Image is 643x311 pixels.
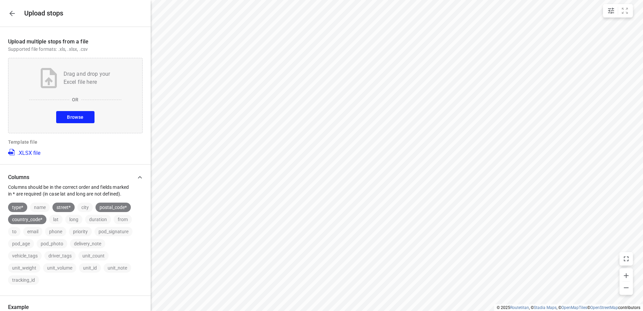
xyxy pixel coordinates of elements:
span: city [77,205,93,210]
p: Upload multiple stops from a file [8,38,143,46]
span: unit_volume [43,265,76,271]
span: lat [49,217,63,222]
button: Map settings [604,4,618,18]
a: Stadia Maps [534,305,557,310]
span: unit_weight [8,265,40,271]
span: delivery_note [70,241,105,246]
a: OpenStreetMap [590,305,618,310]
a: .XLSX file [8,148,40,156]
p: Template file [8,139,143,145]
p: Example [8,304,143,310]
p: Drag and drop your Excel file here [64,70,110,86]
span: vehicle_tags [8,253,42,258]
span: name [30,205,50,210]
span: phone [45,229,66,234]
span: country_code* [8,217,46,222]
span: long [65,217,82,222]
button: Browse [56,111,94,123]
span: unit_count [78,253,109,258]
span: email [23,229,42,234]
div: ColumnsColumns should be in the correct order and fields marked in * are required (in case lat an... [8,171,143,197]
li: © 2025 , © , © © contributors [497,305,640,310]
a: OpenMapTiles [561,305,587,310]
p: Supported file formats: .xls, .xlsx, .csv [8,46,143,53]
div: ColumnsColumns should be in the correct order and fields marked in * are required (in case lat an... [8,197,143,285]
span: from [114,217,132,222]
span: priority [69,229,92,234]
span: street* [52,205,75,210]
span: tracking_id [8,277,39,283]
h5: Upload stops [24,9,63,17]
span: duration [85,217,111,222]
p: OR [72,96,78,103]
span: postal_code* [96,205,131,210]
img: Upload file [41,68,57,88]
a: Routetitan [510,305,529,310]
span: pod_signature [94,229,133,234]
span: driver_tags [44,253,76,258]
span: pod_age [8,241,34,246]
span: to [8,229,21,234]
div: small contained button group [603,4,633,18]
span: Browse [67,113,83,122]
span: type* [8,205,27,210]
span: pod_photo [37,241,67,246]
span: unit_note [104,265,131,271]
p: Columns should be in the correct order and fields marked in * are required (in case lat and long ... [8,184,133,197]
img: XLSX [8,148,16,156]
span: unit_id [79,265,101,271]
p: Columns [8,174,133,180]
